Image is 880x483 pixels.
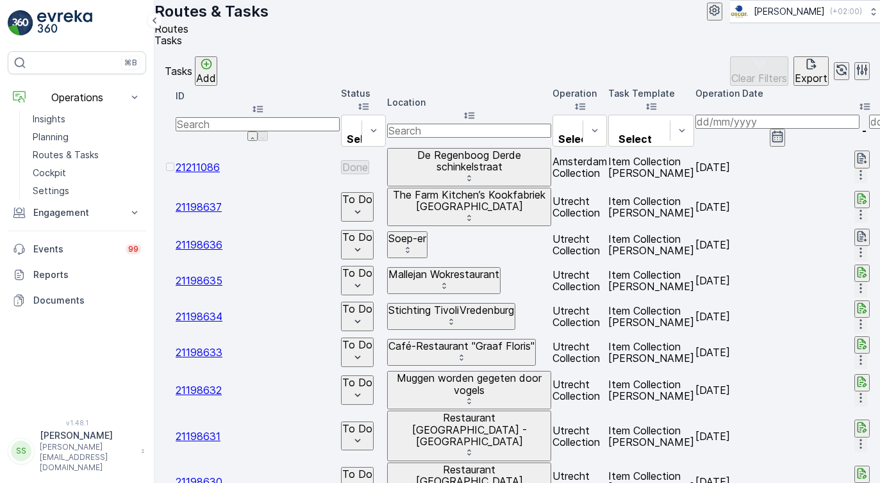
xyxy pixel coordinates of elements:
a: 21198632 [176,384,222,397]
p: Task Template [608,87,694,100]
a: Events99 [8,236,146,262]
p: To Do [342,339,372,350]
span: 21198634 [176,310,222,323]
a: 21198636 [176,238,222,251]
button: Export [793,56,829,86]
p: Routes & Tasks [154,1,269,22]
button: To Do [341,230,374,259]
p: Operations [33,92,120,103]
p: Add [196,72,216,84]
button: Muggen worden gegeten door vogels [387,371,551,409]
button: Add [195,56,217,86]
p: Muggen worden gegeten door vogels [388,372,550,396]
span: Tasks [154,34,182,47]
button: Mallejan Wokrestaurant [387,267,501,294]
span: Routes [154,22,188,35]
button: To Do [341,338,374,367]
button: Done [341,160,369,174]
td: Item Collection [PERSON_NAME] [608,227,694,262]
td: Item Collection [PERSON_NAME] [608,188,694,226]
p: [PERSON_NAME] [754,5,825,18]
p: Select [614,133,656,145]
a: 21198633 [176,346,222,359]
p: Select [558,133,592,145]
p: To Do [342,377,372,388]
input: Search [176,117,340,131]
p: [PERSON_NAME][EMAIL_ADDRESS][DOMAIN_NAME] [40,442,135,473]
button: Operations [8,85,146,110]
p: To Do [342,303,372,315]
td: Item Collection [PERSON_NAME] [608,148,694,186]
p: Tasks [165,65,192,77]
p: Export [795,72,827,84]
p: ( +02:00 ) [830,6,862,17]
p: To Do [342,468,372,480]
p: Insights [33,113,65,126]
a: Planning [28,128,146,146]
p: Reports [33,268,141,281]
p: Select [347,133,380,145]
p: To Do [342,267,372,279]
a: 21198631 [176,430,220,443]
button: Clear Filters [730,56,788,86]
td: Item Collection [PERSON_NAME] [608,263,694,298]
p: ⌘B [124,58,137,68]
button: Engagement [8,200,146,225]
td: Utrecht Collection [552,263,607,298]
a: 21211086 [176,161,220,174]
a: 21198635 [176,274,222,287]
p: To Do [342,423,372,434]
a: Reports [8,262,146,288]
td: Item Collection [PERSON_NAME] [608,411,694,461]
img: basis-logo_rgb2x.png [730,4,749,19]
span: v 1.48.1 [8,419,146,427]
button: Stichting TivoliVredenburg [387,303,515,330]
td: Item Collection [PERSON_NAME] [608,335,694,370]
p: To Do [342,231,372,243]
p: Location [387,96,551,109]
p: 99 [128,244,138,254]
td: Amsterdam Collection [552,148,607,186]
input: Search [387,124,551,138]
a: Cockpit [28,164,146,182]
div: SS [11,441,31,461]
a: 21198637 [176,201,222,213]
td: Utrecht Collection [552,227,607,262]
p: Routes & Tasks [33,149,99,161]
p: Restaurant [GEOGRAPHIC_DATA] - [GEOGRAPHIC_DATA] [388,412,550,447]
p: [PERSON_NAME] [40,429,135,442]
button: To Do [341,266,374,295]
td: Utrecht Collection [552,299,607,334]
p: Events [33,243,118,256]
p: Operation [552,87,607,100]
td: Item Collection [PERSON_NAME] [608,371,694,409]
p: Mallejan Wokrestaurant [388,268,499,280]
button: De Regenboog Derde schinkelstraat [387,148,551,186]
a: Documents [8,288,146,313]
td: Item Collection [PERSON_NAME] [608,299,694,334]
a: Settings [28,182,146,200]
p: Engagement [33,206,120,219]
button: Restaurant [GEOGRAPHIC_DATA] - [GEOGRAPHIC_DATA] [387,411,551,461]
a: Insights [28,110,146,128]
p: Status [341,87,386,100]
p: Cockpit [33,167,66,179]
input: dd/mm/yyyy [695,115,859,129]
p: Clear Filters [731,72,787,84]
td: Utrecht Collection [552,371,607,409]
button: The Farm Kitchen’s Kookfabriek [GEOGRAPHIC_DATA] [387,188,551,226]
button: To Do [341,375,374,405]
button: To Do [341,192,374,222]
p: Planning [33,131,69,143]
p: Documents [33,294,141,307]
button: To Do [341,302,374,331]
p: Done [342,161,368,173]
p: Café-Restaurant "Graaf Floris" [388,340,535,352]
